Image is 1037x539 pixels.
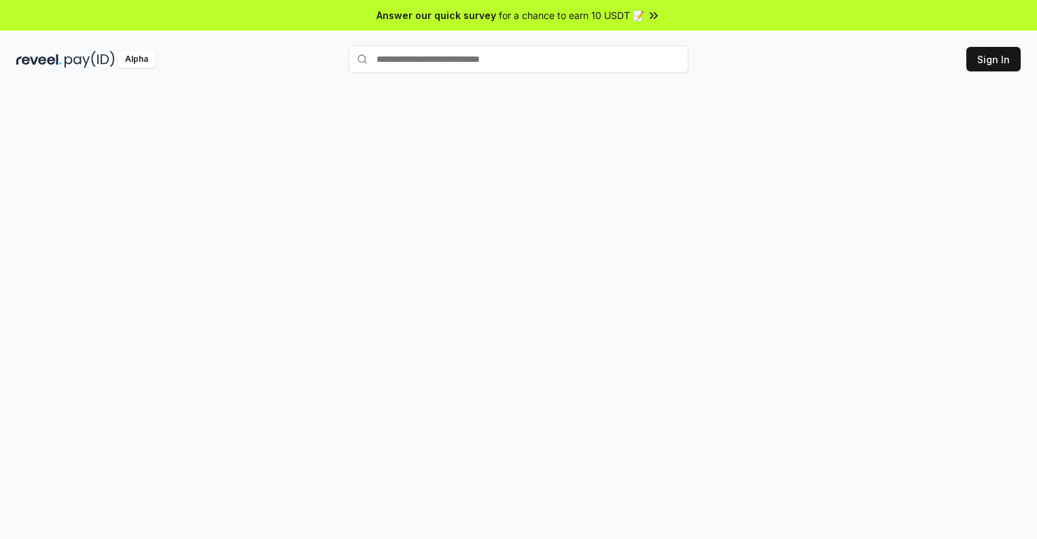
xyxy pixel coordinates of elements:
[65,51,115,68] img: pay_id
[118,51,156,68] div: Alpha
[499,8,644,22] span: for a chance to earn 10 USDT 📝
[966,47,1021,71] button: Sign In
[16,51,62,68] img: reveel_dark
[376,8,496,22] span: Answer our quick survey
